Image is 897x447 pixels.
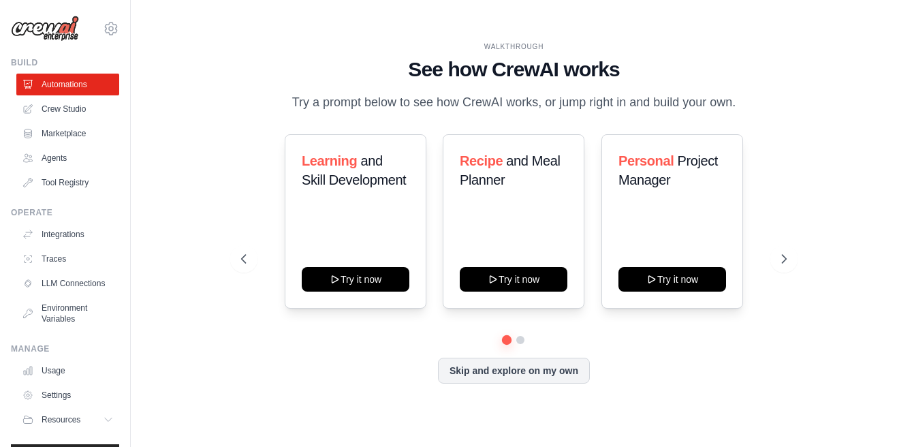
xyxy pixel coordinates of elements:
button: Try it now [302,267,409,292]
span: Resources [42,414,80,425]
a: Tool Registry [16,172,119,194]
a: Usage [16,360,119,382]
div: Build [11,57,119,68]
span: Recipe [460,153,503,168]
a: Agents [16,147,119,169]
a: Crew Studio [16,98,119,120]
a: Traces [16,248,119,270]
a: Environment Variables [16,297,119,330]
button: Skip and explore on my own [438,358,590,384]
button: Try it now [460,267,567,292]
button: Resources [16,409,119,431]
a: Automations [16,74,119,95]
a: LLM Connections [16,273,119,294]
div: Operate [11,207,119,218]
a: Marketplace [16,123,119,144]
span: Learning [302,153,357,168]
span: Personal [618,153,674,168]
p: Try a prompt below to see how CrewAI works, or jump right in and build your own. [285,93,742,112]
span: Project Manager [618,153,718,187]
button: Try it now [618,267,726,292]
a: Integrations [16,223,119,245]
img: Logo [11,16,79,42]
a: Settings [16,384,119,406]
div: Manage [11,343,119,354]
span: and Meal Planner [460,153,560,187]
div: WALKTHROUGH [241,42,787,52]
h1: See how CrewAI works [241,57,787,82]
